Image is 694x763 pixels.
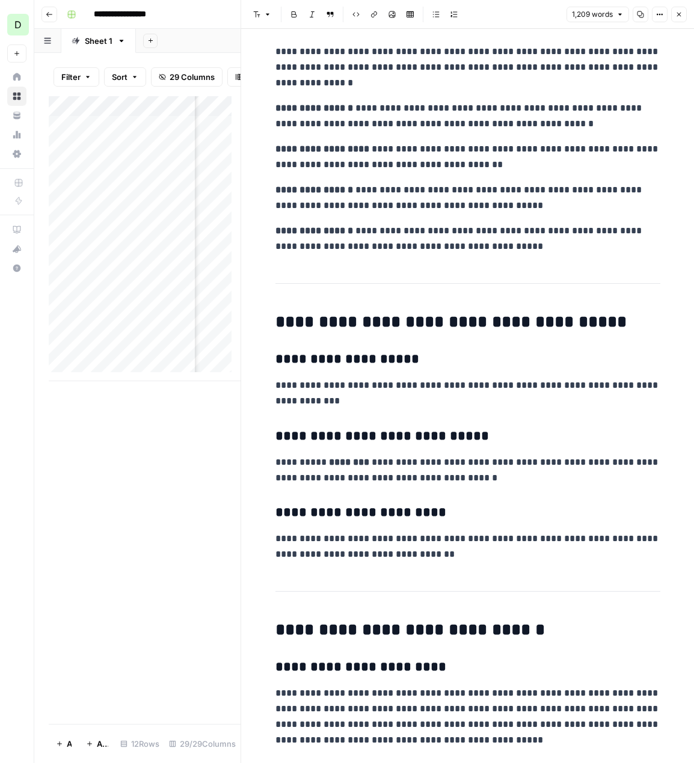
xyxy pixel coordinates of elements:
button: Add Row [49,734,79,753]
a: Settings [7,144,26,164]
div: 12 Rows [115,734,164,753]
span: Sort [112,71,127,83]
a: AirOps Academy [7,220,26,239]
span: Filter [61,71,81,83]
a: Usage [7,125,26,144]
a: Sheet 1 [61,29,136,53]
span: D [14,17,22,32]
button: What's new? [7,239,26,259]
a: Your Data [7,106,26,125]
span: Add Row [67,738,72,750]
button: Filter [54,67,99,87]
a: Home [7,67,26,87]
button: Add 10 Rows [79,734,115,753]
span: Add 10 Rows [97,738,108,750]
button: 29 Columns [151,67,223,87]
div: Sheet 1 [85,35,112,47]
button: 1,209 words [567,7,629,22]
button: Sort [104,67,146,87]
a: Browse [7,87,26,106]
div: What's new? [8,240,26,258]
button: Help + Support [7,259,26,278]
button: Workspace: DomoAI [7,10,26,40]
span: 29 Columns [170,71,215,83]
span: 1,209 words [572,9,613,20]
div: 29/29 Columns [164,734,241,753]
